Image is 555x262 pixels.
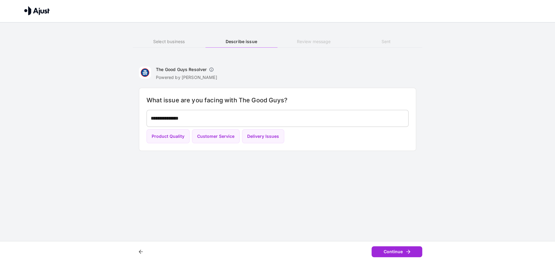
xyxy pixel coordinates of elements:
[242,129,284,144] button: Delivery Issues
[24,6,50,15] img: Ajust
[277,38,350,45] h6: Review message
[156,74,217,80] p: Powered by [PERSON_NAME]
[350,38,422,45] h6: Sent
[205,38,277,45] h6: Describe issue
[156,66,207,73] h6: The Good Guys Resolver
[133,38,205,45] h6: Select business
[146,95,409,105] h6: What issue are you facing with The Good Guys?
[372,246,422,257] button: Continue
[192,129,240,144] button: Customer Service
[146,129,190,144] button: Product Quality
[139,66,151,79] img: The Good Guys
